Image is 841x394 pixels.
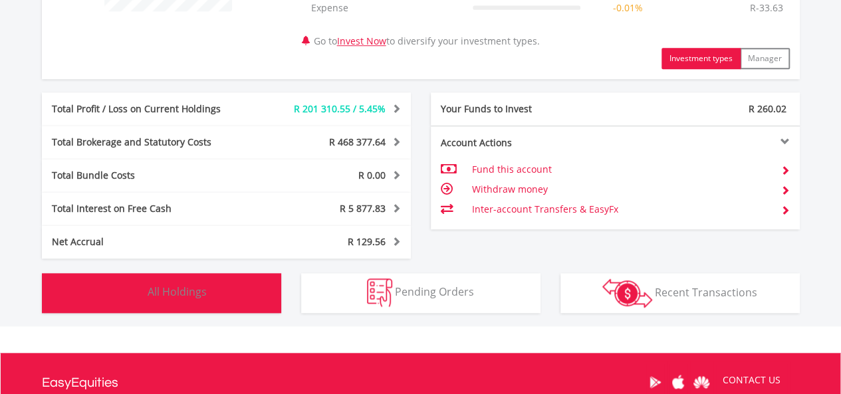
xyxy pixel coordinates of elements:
[42,169,257,182] div: Total Bundle Costs
[340,202,386,215] span: R 5 877.83
[431,136,616,149] div: Account Actions
[294,102,386,115] span: R 201 310.55 / 5.45%
[148,284,207,299] span: All Holdings
[358,169,386,181] span: R 0.00
[602,278,652,308] img: transactions-zar-wht.png
[116,278,145,307] img: holdings-wht.png
[471,159,770,179] td: Fund this account
[42,235,257,248] div: Net Accrual
[655,284,757,299] span: Recent Transactions
[431,102,616,116] div: Your Funds to Invest
[471,199,770,219] td: Inter-account Transfers & EasyFx
[661,48,741,69] button: Investment types
[42,102,257,116] div: Total Profit / Loss on Current Holdings
[395,284,474,299] span: Pending Orders
[348,235,386,248] span: R 129.56
[42,273,281,313] button: All Holdings
[337,35,386,47] a: Invest Now
[329,136,386,148] span: R 468 377.64
[42,136,257,149] div: Total Brokerage and Statutory Costs
[42,202,257,215] div: Total Interest on Free Cash
[740,48,790,69] button: Manager
[560,273,800,313] button: Recent Transactions
[471,179,770,199] td: Withdraw money
[367,278,392,307] img: pending_instructions-wht.png
[749,102,786,115] span: R 260.02
[301,273,541,313] button: Pending Orders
